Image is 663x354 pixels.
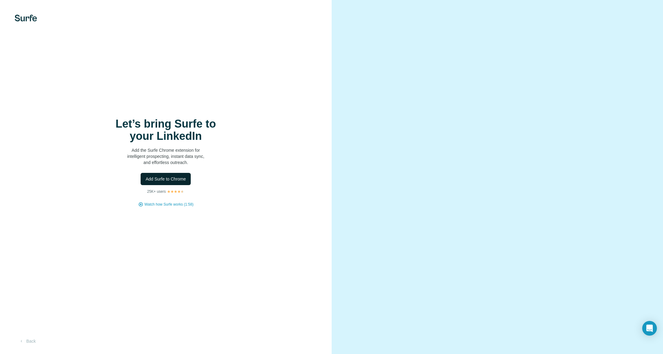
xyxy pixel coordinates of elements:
[145,202,193,207] button: Watch how Surfe works (1:58)
[167,190,184,193] img: Rating Stars
[15,336,40,347] button: Back
[145,176,186,182] span: Add Surfe to Chrome
[105,147,227,166] p: Add the Surfe Chrome extension for intelligent prospecting, instant data sync, and effortless out...
[15,15,37,21] img: Surfe's logo
[642,321,657,336] div: Open Intercom Messenger
[141,173,191,185] button: Add Surfe to Chrome
[147,189,166,194] p: 25K+ users
[105,118,227,142] h1: Let’s bring Surfe to your LinkedIn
